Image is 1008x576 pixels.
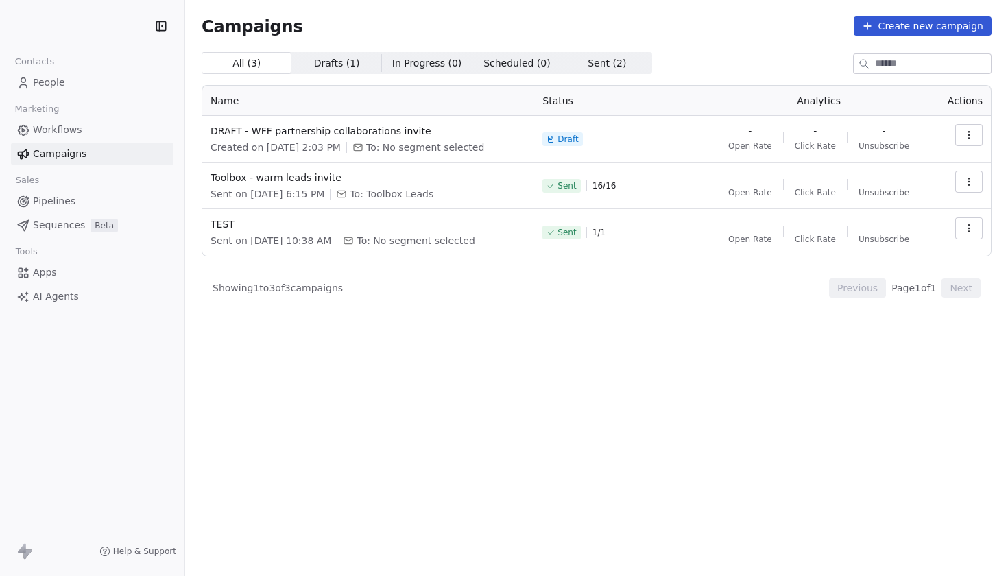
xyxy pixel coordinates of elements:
span: Help & Support [113,546,176,557]
span: TEST [211,217,526,231]
span: Sent [557,227,576,238]
span: Click Rate [795,187,836,198]
span: To: No segment selected [366,141,484,154]
span: Apps [33,265,57,280]
span: Click Rate [795,234,836,245]
span: Scheduled ( 0 ) [483,56,551,71]
span: - [883,124,886,138]
span: Showing 1 to 3 of 3 campaigns [213,281,343,295]
a: Apps [11,261,173,284]
span: To: No segment selected [357,234,475,248]
span: In Progress ( 0 ) [392,56,462,71]
span: Page 1 of 1 [891,281,936,295]
span: Tools [10,241,43,262]
a: AI Agents [11,285,173,308]
span: Sent ( 2 ) [588,56,626,71]
span: Contacts [9,51,60,72]
span: - [748,124,752,138]
span: Created on [DATE] 2:03 PM [211,141,341,154]
a: People [11,71,173,94]
span: 16 / 16 [592,180,616,191]
span: Drafts ( 1 ) [314,56,360,71]
button: Create new campaign [854,16,992,36]
th: Status [534,86,706,116]
span: Draft [557,134,578,145]
a: SequencesBeta [11,214,173,237]
th: Name [202,86,534,116]
a: Help & Support [99,546,176,557]
span: 1 / 1 [592,227,605,238]
span: DRAFT - WFF partnership collaborations invite [211,124,526,138]
button: Previous [829,278,886,298]
span: Campaigns [202,16,303,36]
span: To: Toolbox Leads [350,187,433,201]
a: Workflows [11,119,173,141]
span: Beta [91,219,118,232]
th: Actions [932,86,991,116]
span: Open Rate [728,141,772,152]
span: Open Rate [728,187,772,198]
span: Toolbox - warm leads invite [211,171,526,184]
span: Pipelines [33,194,75,208]
span: Sent [557,180,576,191]
span: Unsubscribe [859,187,909,198]
span: Click Rate [795,141,836,152]
a: Pipelines [11,190,173,213]
span: Sent on [DATE] 10:38 AM [211,234,331,248]
span: Sequences [33,218,85,232]
span: Campaigns [33,147,86,161]
span: People [33,75,65,90]
button: Next [941,278,981,298]
span: Unsubscribe [859,141,909,152]
span: - [813,124,817,138]
th: Analytics [706,86,932,116]
span: AI Agents [33,289,79,304]
span: Open Rate [728,234,772,245]
span: Workflows [33,123,82,137]
span: Marketing [9,99,65,119]
span: Sent on [DATE] 6:15 PM [211,187,324,201]
a: Campaigns [11,143,173,165]
span: Sales [10,170,45,191]
span: Unsubscribe [859,234,909,245]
